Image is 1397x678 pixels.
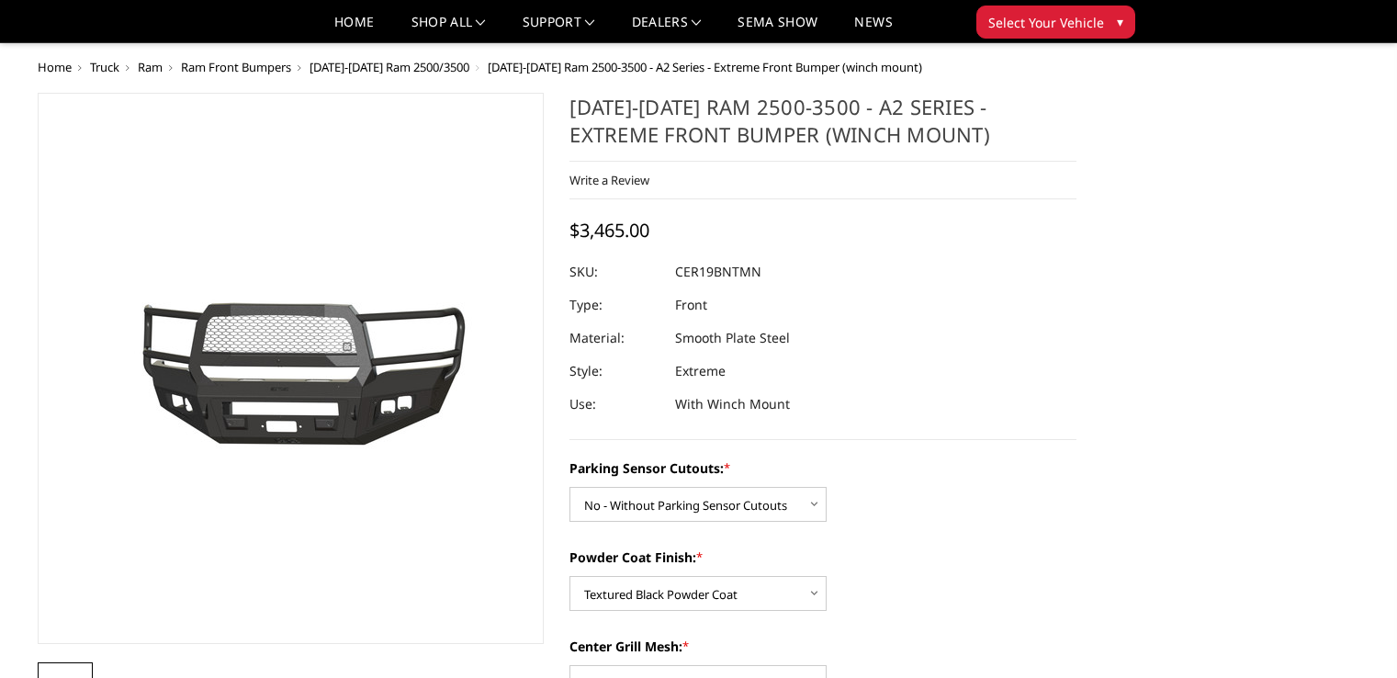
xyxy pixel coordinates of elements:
[854,16,892,42] a: News
[632,16,702,42] a: Dealers
[38,93,545,644] a: 2019-2025 Ram 2500-3500 - A2 Series - Extreme Front Bumper (winch mount)
[569,288,661,322] dt: Type:
[488,59,922,75] span: [DATE]-[DATE] Ram 2500-3500 - A2 Series - Extreme Front Bumper (winch mount)
[569,218,649,243] span: $3,465.00
[569,388,661,421] dt: Use:
[1305,590,1397,678] iframe: Chat Widget
[569,548,1076,567] label: Powder Coat Finish:
[569,322,661,355] dt: Material:
[310,59,469,75] a: [DATE]-[DATE] Ram 2500/3500
[569,255,661,288] dt: SKU:
[569,355,661,388] dt: Style:
[411,16,486,42] a: shop all
[1117,12,1123,31] span: ▾
[90,59,119,75] a: Truck
[675,388,790,421] dd: With Winch Mount
[523,16,595,42] a: Support
[569,172,649,188] a: Write a Review
[569,93,1076,162] h1: [DATE]-[DATE] Ram 2500-3500 - A2 Series - Extreme Front Bumper (winch mount)
[138,59,163,75] a: Ram
[738,16,817,42] a: SEMA Show
[976,6,1135,39] button: Select Your Vehicle
[675,288,707,322] dd: Front
[675,322,790,355] dd: Smooth Plate Steel
[38,59,72,75] a: Home
[988,13,1104,32] span: Select Your Vehicle
[181,59,291,75] a: Ram Front Bumpers
[675,355,726,388] dd: Extreme
[334,16,374,42] a: Home
[569,637,1076,656] label: Center Grill Mesh:
[569,458,1076,478] label: Parking Sensor Cutouts:
[675,255,761,288] dd: CER19BNTMN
